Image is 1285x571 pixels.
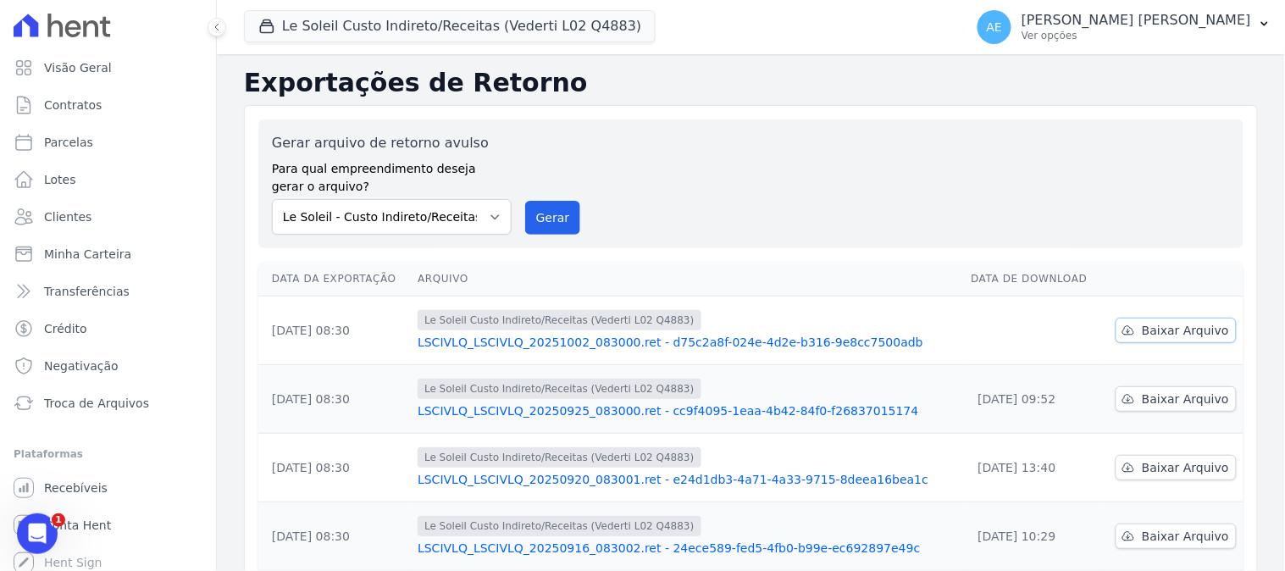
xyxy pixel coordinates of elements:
a: Visão Geral [7,51,209,85]
span: Baixar Arquivo [1142,322,1229,339]
a: Transferências [7,274,209,308]
span: Clientes [44,208,91,225]
td: [DATE] 08:30 [258,297,411,365]
p: [PERSON_NAME] [PERSON_NAME] [1022,12,1251,29]
span: Crédito [44,320,87,337]
a: LSCIVLQ_LSCIVLQ_20250925_083000.ret - cc9f4095-1eaa-4b42-84f0-f26837015174 [418,402,957,419]
td: [DATE] 13:40 [965,434,1102,502]
span: Le Soleil Custo Indireto/Receitas (Vederti L02 Q4883) [418,310,701,330]
th: Data de Download [965,262,1102,297]
iframe: Intercom live chat [17,513,58,554]
a: Contratos [7,88,209,122]
td: [DATE] 08:30 [258,434,411,502]
span: Le Soleil Custo Indireto/Receitas (Vederti L02 Q4883) [418,516,701,536]
span: AE [987,21,1002,33]
td: [DATE] 08:30 [258,365,411,434]
p: Ver opções [1022,29,1251,42]
span: Baixar Arquivo [1142,391,1229,407]
th: Arquivo [411,262,964,297]
a: Baixar Arquivo [1116,455,1237,480]
a: Baixar Arquivo [1116,318,1237,343]
button: AE [PERSON_NAME] [PERSON_NAME] Ver opções [964,3,1285,51]
span: Le Soleil Custo Indireto/Receitas (Vederti L02 Q4883) [418,379,701,399]
span: Visão Geral [44,59,112,76]
h2: Exportações de Retorno [244,68,1258,98]
span: Baixar Arquivo [1142,459,1229,476]
th: Data da Exportação [258,262,411,297]
a: Lotes [7,163,209,197]
a: LSCIVLQ_LSCIVLQ_20251002_083000.ret - d75c2a8f-024e-4d2e-b316-9e8cc7500adb [418,334,957,351]
a: Baixar Arquivo [1116,386,1237,412]
a: LSCIVLQ_LSCIVLQ_20250916_083002.ret - 24ece589-fed5-4fb0-b99e-ec692897e49c [418,540,957,557]
div: Plataformas [14,444,202,464]
span: Recebíveis [44,480,108,496]
a: Clientes [7,200,209,234]
a: Crédito [7,312,209,346]
span: Le Soleil Custo Indireto/Receitas (Vederti L02 Q4883) [418,447,701,468]
label: Gerar arquivo de retorno avulso [272,133,512,153]
span: Lotes [44,171,76,188]
span: Transferências [44,283,130,300]
button: Le Soleil Custo Indireto/Receitas (Vederti L02 Q4883) [244,10,656,42]
span: Contratos [44,97,102,114]
span: Conta Hent [44,517,111,534]
td: [DATE] 09:52 [965,365,1102,434]
span: Negativação [44,358,119,374]
a: Minha Carteira [7,237,209,271]
td: [DATE] 08:30 [258,502,411,571]
a: Parcelas [7,125,209,159]
span: Parcelas [44,134,93,151]
a: Negativação [7,349,209,383]
span: 1 [52,513,65,527]
a: Recebíveis [7,471,209,505]
td: [DATE] 10:29 [965,502,1102,571]
a: Conta Hent [7,508,209,542]
a: Baixar Arquivo [1116,524,1237,549]
span: Baixar Arquivo [1142,528,1229,545]
label: Para qual empreendimento deseja gerar o arquivo? [272,153,512,196]
span: Minha Carteira [44,246,131,263]
a: LSCIVLQ_LSCIVLQ_20250920_083001.ret - e24d1db3-4a71-4a33-9715-8deea16bea1c [418,471,957,488]
button: Gerar [525,201,581,235]
span: Troca de Arquivos [44,395,149,412]
a: Troca de Arquivos [7,386,209,420]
